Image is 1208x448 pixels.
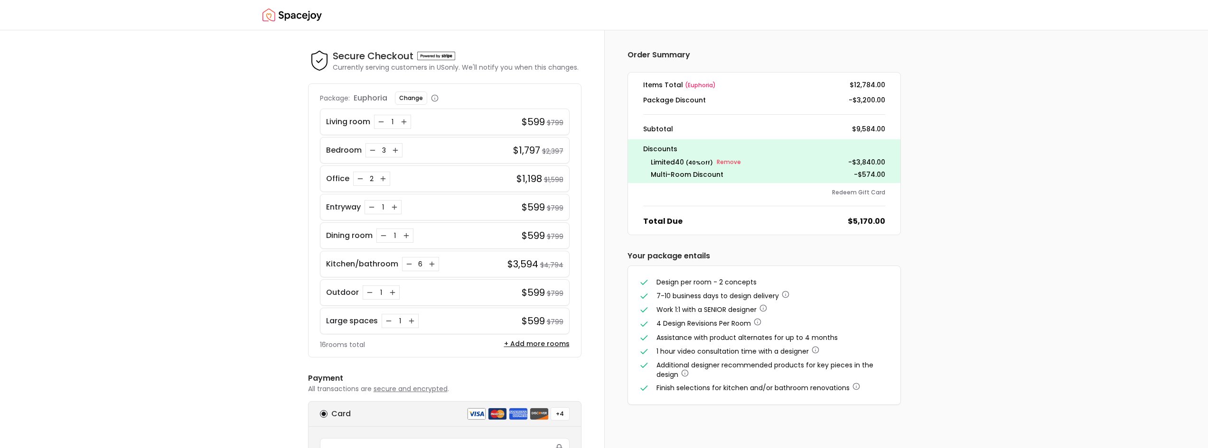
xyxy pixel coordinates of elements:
[852,124,885,134] dd: $9,584.00
[507,257,538,271] h4: $3,594
[643,143,885,155] p: Discounts
[522,201,545,214] h4: $599
[395,316,405,326] div: 1
[407,316,416,326] button: Increase quantity for Large spaces
[376,117,386,127] button: Decrease quantity for Living room
[367,202,376,212] button: Decrease quantity for Entryway
[547,289,563,298] small: $799
[656,333,838,342] span: Assistance with product alternates for up to 4 months
[717,158,741,166] small: Remove
[854,170,885,179] dd: -$574.00
[522,229,545,242] h4: $599
[367,174,376,183] div: 2
[522,286,545,299] h4: $599
[547,203,563,213] small: $799
[378,202,388,212] div: 1
[848,216,885,227] dd: $5,170.00
[513,144,540,157] h4: $1,797
[326,116,370,128] p: Living room
[379,231,388,240] button: Decrease quantity for Dining room
[326,258,398,270] p: Kitchen/bathroom
[540,260,563,270] small: $4,794
[262,6,322,25] a: Spacejoy
[308,373,581,384] h6: Payment
[376,288,386,297] div: 1
[333,63,579,72] p: Currently serving customers in US only. We'll notify you when this changes.
[656,347,809,356] span: 1 hour video consultation time with a designer
[326,173,349,184] p: Office
[832,189,885,196] button: Redeem Gift Card
[643,124,673,134] dt: Subtotal
[417,52,455,60] img: Powered by stripe
[326,287,359,298] p: Outdoor
[643,216,683,227] dt: Total Due
[368,146,377,155] button: Decrease quantity for Bedroom
[656,319,751,328] span: 4 Design Revisions Per Room
[388,288,397,297] button: Increase quantity for Outdoor
[643,80,716,90] dt: Items Total
[656,305,757,314] span: Work 1:1 with a SENIOR designer
[365,288,375,297] button: Decrease quantity for Outdoor
[354,92,387,104] p: euphoria
[402,231,411,240] button: Increase quantity for Dining room
[547,118,563,128] small: $799
[522,314,545,328] h4: $599
[308,384,581,393] p: All transactions are .
[656,360,873,379] span: Additional designer recommended products for key pieces in the design
[331,408,351,420] h6: Card
[390,202,399,212] button: Increase quantity for Entryway
[399,117,409,127] button: Increase quantity for Living room
[627,49,901,61] h6: Order Summary
[378,174,388,183] button: Increase quantity for Office
[547,317,563,327] small: $799
[651,157,684,167] span: limited40
[848,156,885,168] p: - $3,840.00
[395,91,427,105] button: Change
[551,407,570,421] button: +4
[509,408,528,420] img: american express
[427,259,437,269] button: Increase quantity for Kitchen/bathroom
[643,95,706,105] dt: Package Discount
[516,172,542,185] h4: $1,198
[388,117,397,127] div: 1
[326,230,373,241] p: Dining room
[326,201,361,213] p: Entryway
[656,291,779,301] span: 7-10 business days to design delivery
[504,339,570,348] button: + Add more rooms
[333,49,413,63] h4: Secure Checkout
[488,408,507,420] img: mastercard
[849,95,885,105] dd: -$3,200.00
[656,277,757,287] span: Design per room - 2 concepts
[850,80,885,90] dd: $12,784.00
[404,259,414,269] button: Decrease quantity for Kitchen/bathroom
[530,408,549,420] img: discover
[384,316,393,326] button: Decrease quantity for Large spaces
[686,159,713,166] small: ( 40 % Off)
[374,384,448,393] span: secure and encrypted
[542,146,563,156] small: $2,397
[391,146,400,155] button: Increase quantity for Bedroom
[627,250,901,262] h6: Your package entails
[656,383,850,393] span: Finish selections for kitchen and/or bathroom renovations
[326,315,378,327] p: Large spaces
[356,174,365,183] button: Decrease quantity for Office
[467,408,486,420] img: visa
[522,115,545,128] h4: $599
[320,93,350,103] p: Package:
[547,232,563,241] small: $799
[685,81,716,89] span: ( euphoria )
[320,340,365,349] p: 16 rooms total
[416,259,425,269] div: 6
[651,170,723,179] dt: Multi-Room Discount
[390,231,400,240] div: 1
[326,145,362,156] p: Bedroom
[379,146,389,155] div: 3
[262,6,322,25] img: Spacejoy Logo
[544,175,563,184] small: $1,598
